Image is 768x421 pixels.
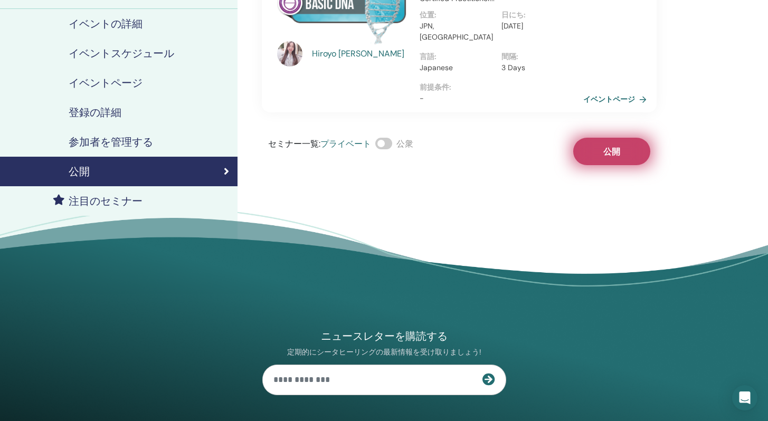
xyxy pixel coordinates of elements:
[69,106,121,119] h4: 登録の詳細
[732,385,757,410] div: Open Intercom Messenger
[69,195,143,207] h4: 注目のセミナー
[262,347,506,357] p: 定期的にシータヒーリングの最新情報を受け取りましょう!
[501,62,577,73] p: 3 Days
[420,21,495,43] p: JPN, [GEOGRAPHIC_DATA]
[69,165,90,178] h4: 公開
[312,47,410,60] a: Hiroyo [PERSON_NAME]
[396,138,413,149] span: 公衆
[420,82,583,93] p: 前提条件 :
[69,136,153,148] h4: 参加者を管理する
[420,9,495,21] p: 位置 :
[268,138,320,149] span: セミナー一覧 :
[262,329,506,343] h4: ニュースレターを購読する
[583,91,651,107] a: イベントページ
[573,138,650,165] button: 公開
[320,138,371,149] span: プライベート
[420,62,495,73] p: Japanese
[603,146,620,157] span: 公開
[501,21,577,32] p: [DATE]
[420,51,495,62] p: 言語 :
[277,41,302,66] img: default.jpg
[69,17,143,30] h4: イベントの詳細
[420,93,583,104] p: -
[69,47,174,60] h4: イベントスケジュール
[501,9,577,21] p: 日にち :
[69,76,143,89] h4: イベントページ
[501,51,577,62] p: 間隔 :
